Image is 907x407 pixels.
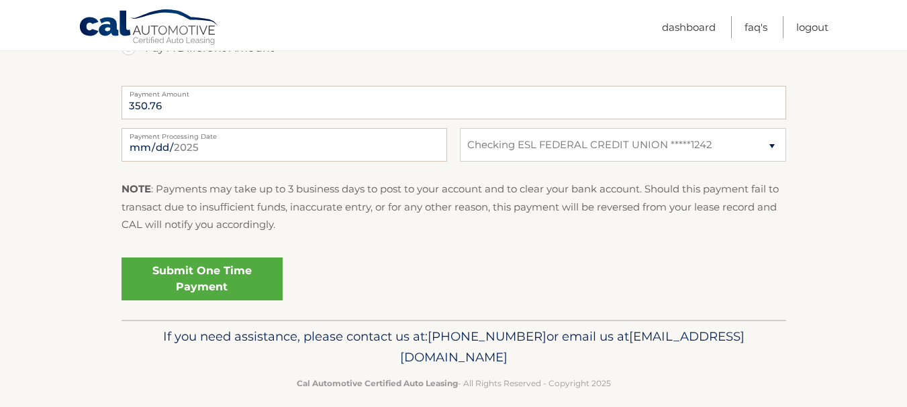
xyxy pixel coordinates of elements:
[79,9,220,48] a: Cal Automotive
[796,16,828,38] a: Logout
[122,128,447,139] label: Payment Processing Date
[428,329,546,344] span: [PHONE_NUMBER]
[130,326,777,369] p: If you need assistance, please contact us at: or email us at
[122,86,786,119] input: Payment Amount
[122,128,447,162] input: Payment Date
[745,16,767,38] a: FAQ's
[122,182,151,195] strong: NOTE
[122,86,786,97] label: Payment Amount
[130,376,777,390] p: - All Rights Reserved - Copyright 2025
[122,257,283,300] a: Submit One Time Payment
[297,378,458,388] strong: Cal Automotive Certified Auto Leasing
[662,16,716,38] a: Dashboard
[122,180,786,233] p: : Payments may take up to 3 business days to post to your account and to clear your bank account....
